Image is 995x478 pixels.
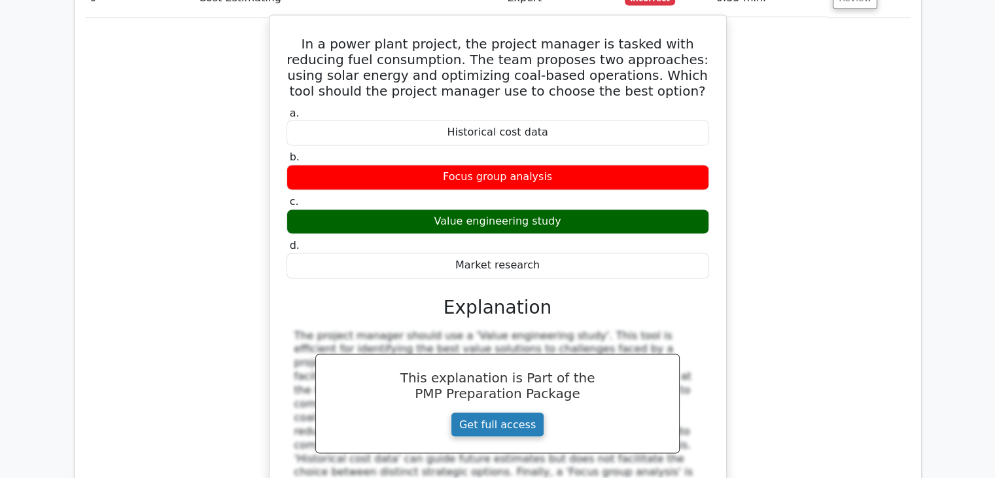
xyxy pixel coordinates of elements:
[287,209,709,234] div: Value engineering study
[290,151,300,163] span: b.
[290,239,300,251] span: d.
[451,412,544,437] a: Get full access
[290,107,300,119] span: a.
[285,36,710,99] h5: In a power plant project, the project manager is tasked with reducing fuel consumption. The team ...
[287,253,709,278] div: Market research
[290,195,299,208] span: c.
[287,120,709,145] div: Historical cost data
[287,164,709,190] div: Focus group analysis
[294,297,701,319] h3: Explanation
